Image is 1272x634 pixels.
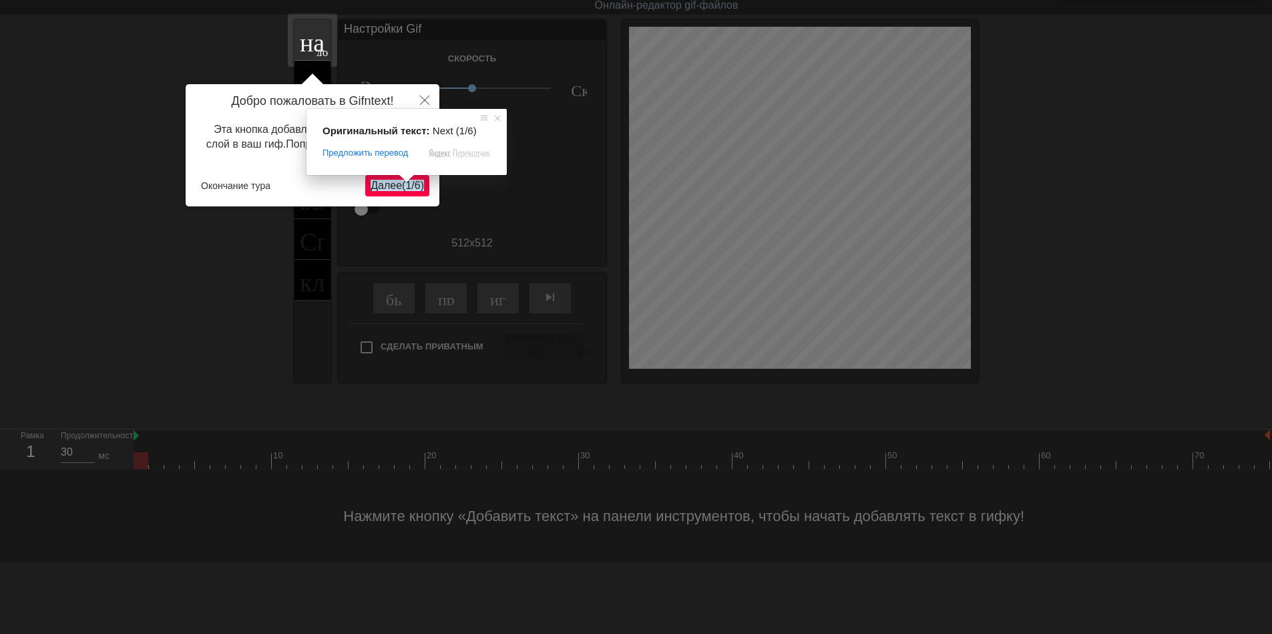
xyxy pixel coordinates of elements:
ya-tr-span: 1 [405,180,411,191]
ya-tr-span: ) [421,180,424,191]
ya-tr-span: 6 [415,180,421,191]
span: Оригинальный текст: [323,125,430,136]
ya-tr-span: Далее [371,180,402,191]
h4: Добро пожаловать в Gifntext! [196,94,429,109]
ya-tr-span: Эта кнопка добавляет новый текстовый слой в ваш гиф. [206,124,411,150]
ya-tr-span: Попробуйте прямо сейчас! [286,138,419,150]
ya-tr-span: / [411,180,414,191]
button: Окончание тура [196,176,276,196]
button: Далее [365,175,429,196]
ya-tr-span: ( [402,180,405,191]
button: Закрыть [410,84,439,115]
span: Next (1/6) [433,125,477,136]
span: Предложить перевод [323,147,408,159]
